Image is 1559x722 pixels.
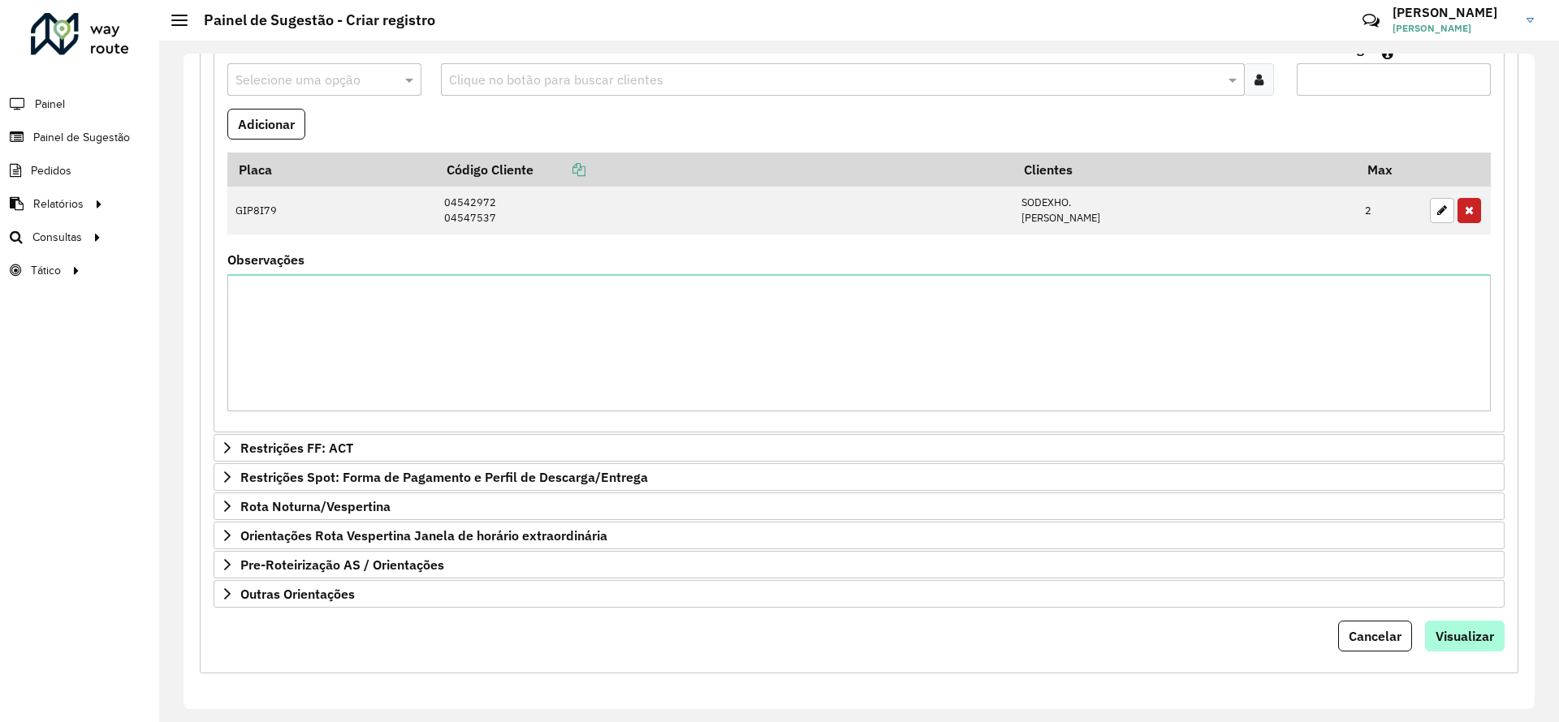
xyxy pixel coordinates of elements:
span: Painel de Sugestão [33,129,130,146]
h2: Painel de Sugestão - Criar registro [188,11,435,29]
h3: [PERSON_NAME] [1393,5,1514,20]
th: Placa [227,153,435,187]
span: Consultas [32,229,82,246]
span: Visualizar [1436,628,1494,644]
a: Orientações Rota Vespertina Janela de horário extraordinária [214,522,1505,549]
th: Max [1357,153,1422,187]
span: Restrições Spot: Forma de Pagamento e Perfil de Descarga/Entrega [240,471,648,483]
span: Pedidos [31,162,71,179]
span: Rota Noturna/Vespertina [240,500,391,513]
label: Observações [227,250,304,269]
button: Cancelar [1338,621,1412,651]
th: Clientes [1013,153,1357,187]
a: Rota Noturna/Vespertina [214,492,1505,520]
span: Pre-Roteirização AS / Orientações [240,558,444,571]
a: Outras Orientações [214,580,1505,608]
td: 2 [1357,187,1422,234]
span: Outras Orientações [240,587,355,600]
span: Relatórios [33,196,84,213]
div: Mapas Sugeridos: Placa-Cliente [214,36,1505,433]
span: Tático [31,262,61,279]
a: Restrições Spot: Forma de Pagamento e Perfil de Descarga/Entrega [214,463,1505,491]
td: SODEXHO. [PERSON_NAME] [1013,187,1357,234]
em: Máximo de clientes que serão colocados na mesma rota com os clientes informados [1382,47,1393,60]
a: Restrições FF: ACT [214,434,1505,462]
span: Restrições FF: ACT [240,441,353,454]
a: Pre-Roteirização AS / Orientações [214,551,1505,578]
td: 04542972 04547537 [435,187,1013,234]
a: Copiar [533,161,585,178]
span: Cancelar [1349,628,1401,644]
button: Visualizar [1425,621,1505,651]
span: [PERSON_NAME] [1393,21,1514,36]
th: Código Cliente [435,153,1013,187]
span: Painel [35,96,65,113]
td: GIP8I79 [227,187,435,234]
button: Adicionar [227,109,305,140]
a: Contato Rápido [1354,3,1388,38]
span: Orientações Rota Vespertina Janela de horário extraordinária [240,529,607,542]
